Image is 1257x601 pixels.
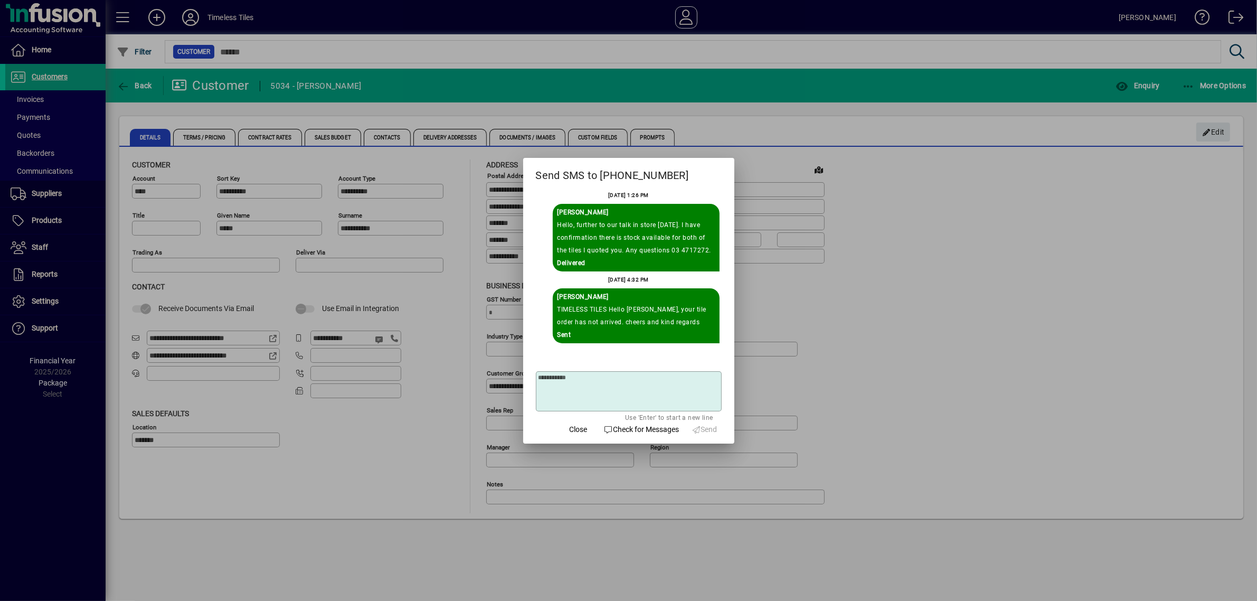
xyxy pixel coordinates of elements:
[523,158,734,189] h2: Send SMS to [PHONE_NUMBER]
[557,206,715,219] div: Sent By
[557,303,715,328] div: TIMELESS TILES Hello [PERSON_NAME], your tile order has not arrived. cheers and kind regards
[557,328,715,341] div: Sent
[604,424,679,435] span: Check for Messages
[625,411,713,423] mat-hint: Use 'Enter' to start a new line
[600,420,684,439] button: Check for Messages
[557,290,715,303] div: Sent By
[570,424,588,435] span: Close
[557,219,715,257] div: Hello, further to our talk in store [DATE]. I have confirmation there is stock available for both...
[608,189,649,202] div: [DATE] 1:26 PM
[557,257,715,269] div: Delivered
[608,274,649,286] div: [DATE] 4:32 PM
[562,420,596,439] button: Close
